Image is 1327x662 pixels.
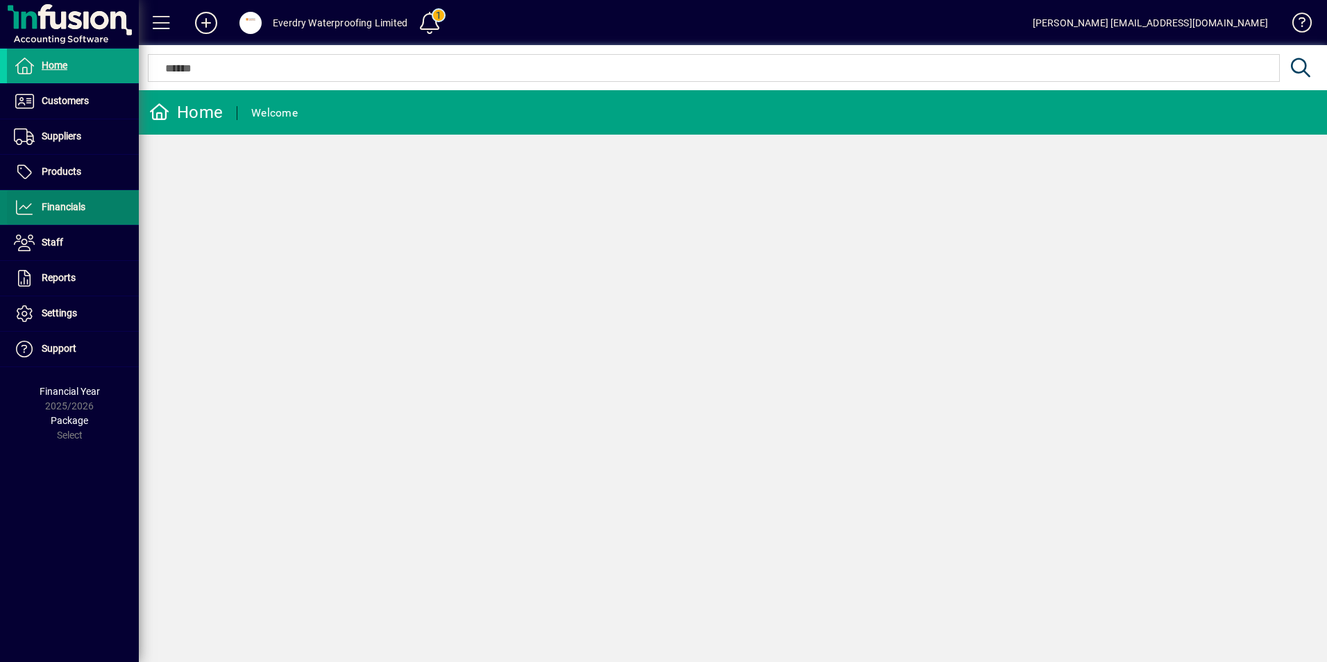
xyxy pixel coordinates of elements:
[42,272,76,283] span: Reports
[7,155,139,189] a: Products
[7,190,139,225] a: Financials
[42,60,67,71] span: Home
[228,10,273,35] button: Profile
[251,102,298,124] div: Welcome
[7,226,139,260] a: Staff
[7,119,139,154] a: Suppliers
[149,101,223,124] div: Home
[42,237,63,248] span: Staff
[42,166,81,177] span: Products
[7,84,139,119] a: Customers
[1033,12,1268,34] div: [PERSON_NAME] [EMAIL_ADDRESS][DOMAIN_NAME]
[42,130,81,142] span: Suppliers
[7,332,139,366] a: Support
[42,201,85,212] span: Financials
[273,12,407,34] div: Everdry Waterproofing Limited
[51,415,88,426] span: Package
[7,261,139,296] a: Reports
[40,386,100,397] span: Financial Year
[42,343,76,354] span: Support
[7,296,139,331] a: Settings
[1282,3,1310,48] a: Knowledge Base
[42,307,77,319] span: Settings
[42,95,89,106] span: Customers
[184,10,228,35] button: Add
